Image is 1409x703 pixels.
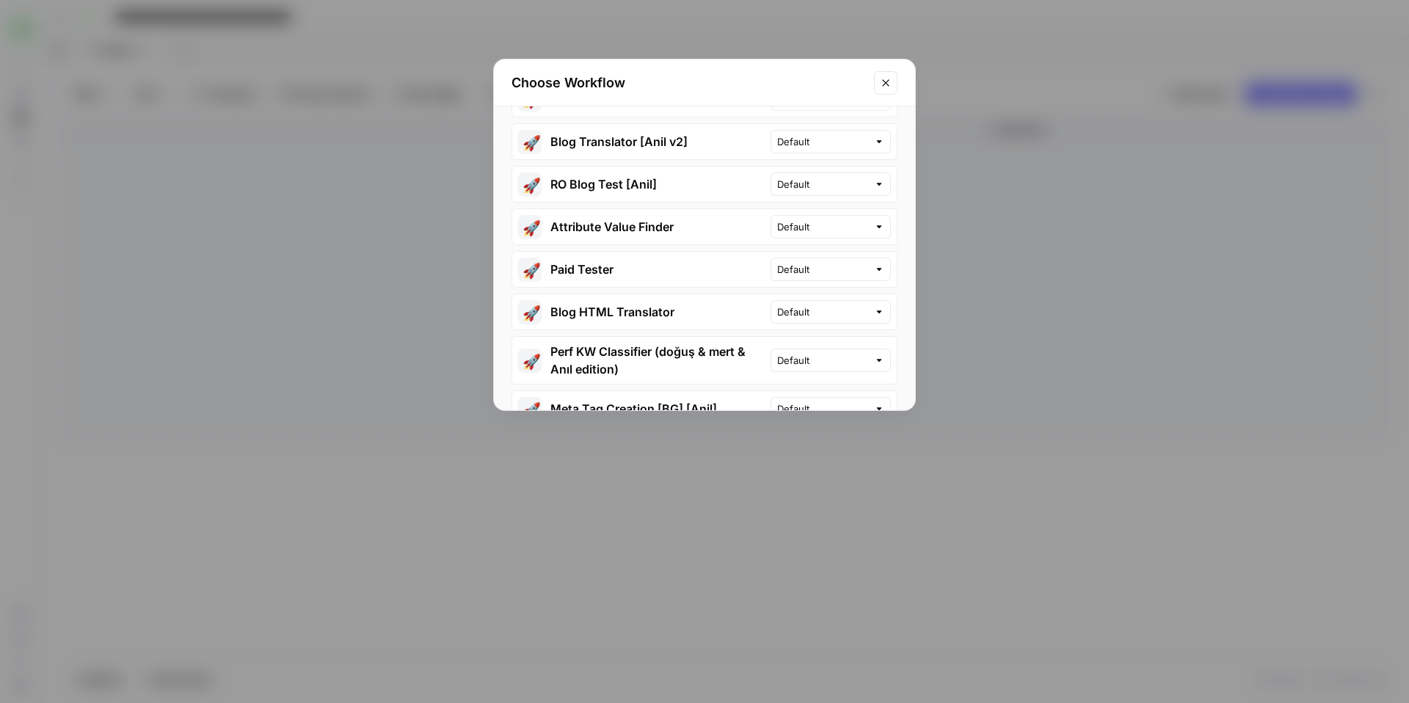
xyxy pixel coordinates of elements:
h2: Choose Workflow [511,73,865,93]
button: 🚀RO Blog Test [Anil] [512,167,771,202]
input: Default [777,177,868,192]
button: 🚀Blog Translator [Anil v2] [512,124,771,159]
input: Default [777,262,868,277]
input: Default [777,219,868,234]
button: 🚀Meta Tag Creation [BG] [Anil] [512,391,771,426]
span: 🚀 [523,353,537,368]
span: 🚀 [523,305,537,319]
span: 🚀 [523,401,537,416]
button: 🚀Paid Tester [512,252,771,287]
input: Default [777,353,868,368]
button: Close modal [874,71,898,95]
span: 🚀 [523,219,537,234]
button: 🚀Blog HTML Translator [512,294,771,329]
span: 🚀 [523,177,537,192]
button: 🚀Perf KW Classifier (doğuş & mert & Anıl edition) [512,337,771,384]
input: Default [777,305,868,319]
input: Default [777,134,868,149]
span: 🚀 [523,134,537,149]
input: Default [777,401,868,416]
button: 🚀Attribute Value Finder [512,209,771,244]
span: 🚀 [523,262,537,277]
